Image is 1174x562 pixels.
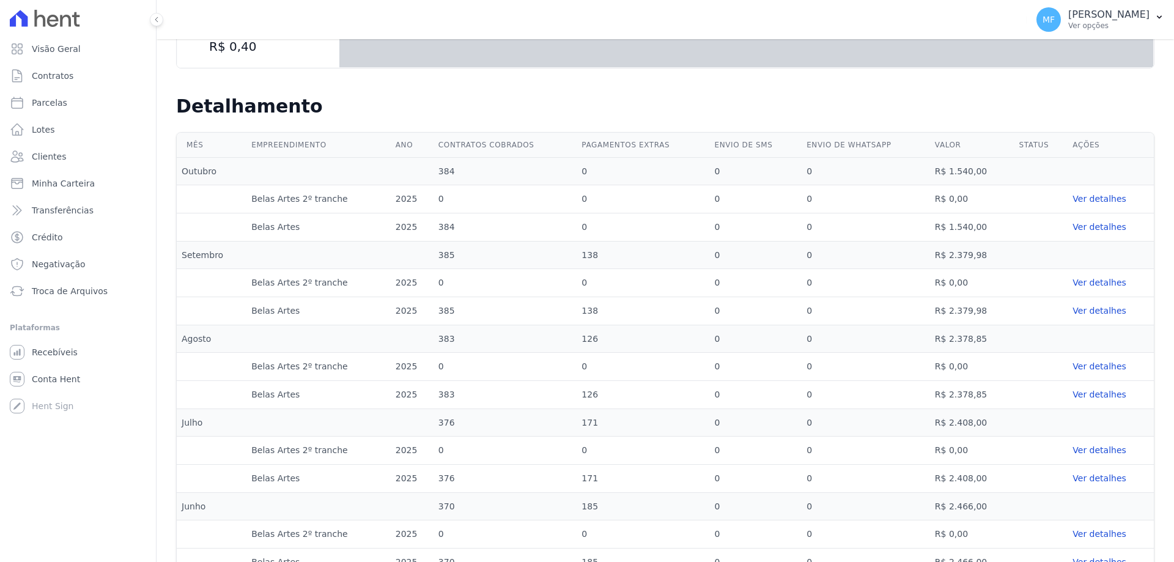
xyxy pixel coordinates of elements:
td: 0 [802,409,930,437]
td: R$ 0,00 [930,269,1014,297]
a: Ver detalhes [1072,444,1149,457]
a: Conta Hent [5,367,151,391]
td: Junho [177,493,246,520]
td: 0 [434,520,577,549]
a: Visão Geral [5,37,151,61]
td: 2025 [391,269,434,297]
td: 2025 [391,437,434,465]
td: 0 [577,353,709,381]
td: 0 [802,437,930,465]
a: Ver detalhes [1072,221,1149,234]
td: 2025 [391,520,434,549]
dd: R$ 0,40 [190,38,327,55]
th: Envio de Whatsapp [802,133,930,158]
td: 138 [577,297,709,325]
td: Belas Artes 2º tranche [246,269,391,297]
td: 0 [577,520,709,549]
td: R$ 2.379,98 [930,242,1014,269]
td: 171 [577,465,709,493]
a: Ver detalhes [1072,360,1149,373]
span: Parcelas [32,97,67,109]
td: 0 [709,158,802,185]
span: Clientes [32,150,66,163]
td: 0 [802,242,930,269]
span: Conta Hent [32,373,80,385]
td: 376 [434,465,577,493]
td: R$ 2.378,85 [930,381,1014,409]
span: MF [1043,15,1055,24]
td: 2025 [391,185,434,213]
a: Crédito [5,225,151,250]
td: 0 [577,437,709,465]
a: Lotes [5,117,151,142]
td: 384 [434,213,577,242]
button: MF [PERSON_NAME] Ver opções [1027,2,1174,37]
a: Contratos [5,64,151,88]
span: Visão Geral [32,43,81,55]
th: Mês [177,133,246,158]
td: Belas Artes 2º tranche [246,185,391,213]
td: 370 [434,493,577,520]
td: 0 [802,297,930,325]
a: Transferências [5,198,151,223]
td: 0 [802,493,930,520]
td: 0 [434,437,577,465]
td: 0 [802,520,930,549]
th: Pagamentos extras [577,133,709,158]
a: Ver detalhes [1072,472,1149,485]
a: Minha Carteira [5,171,151,196]
td: 0 [709,242,802,269]
td: 383 [434,325,577,353]
a: Clientes [5,144,151,169]
td: 171 [577,409,709,437]
td: 0 [709,269,802,297]
a: Ver detalhes [1072,276,1149,289]
td: 0 [709,213,802,242]
h2: Detalhamento [176,95,1154,117]
td: 376 [434,409,577,437]
td: 0 [577,213,709,242]
td: 2025 [391,353,434,381]
th: Status [1014,133,1068,158]
a: Troca de Arquivos [5,279,151,303]
td: 0 [709,353,802,381]
td: R$ 0,00 [930,520,1014,549]
a: Ver detalhes [1072,305,1149,317]
th: Contratos cobrados [434,133,577,158]
span: Transferências [32,204,94,216]
td: 0 [802,185,930,213]
td: 0 [709,325,802,353]
td: 0 [434,353,577,381]
td: 2025 [391,381,434,409]
td: R$ 2.408,00 [930,465,1014,493]
td: 126 [577,325,709,353]
td: 0 [434,269,577,297]
span: Negativação [32,258,86,270]
td: 0 [709,381,802,409]
td: 0 [802,325,930,353]
td: R$ 0,00 [930,437,1014,465]
span: Troca de Arquivos [32,285,108,297]
td: Belas Artes 2º tranche [246,520,391,549]
td: 0 [802,381,930,409]
td: 0 [802,353,930,381]
td: Belas Artes 2º tranche [246,353,391,381]
td: R$ 2.466,00 [930,493,1014,520]
span: Recebíveis [32,346,78,358]
th: Empreendimento [246,133,391,158]
td: 0 [577,185,709,213]
td: Belas Artes 2º tranche [246,437,391,465]
a: Recebíveis [5,340,151,364]
td: 185 [577,493,709,520]
td: 0 [709,493,802,520]
td: 0 [709,520,802,549]
td: Agosto [177,325,246,353]
td: 383 [434,381,577,409]
td: 0 [802,158,930,185]
td: R$ 2.379,98 [930,297,1014,325]
td: 0 [709,185,802,213]
td: 0 [802,213,930,242]
td: R$ 1.540,00 [930,158,1014,185]
th: Ações [1068,133,1154,158]
td: 126 [577,381,709,409]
